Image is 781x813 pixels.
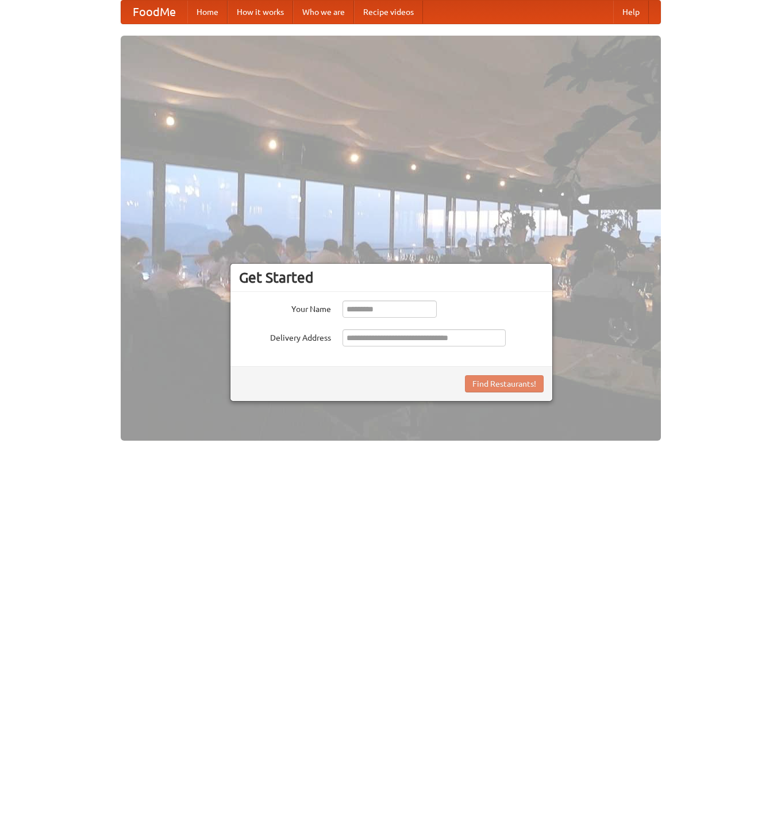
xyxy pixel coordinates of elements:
[613,1,649,24] a: Help
[121,1,187,24] a: FoodMe
[293,1,354,24] a: Who we are
[465,375,544,392] button: Find Restaurants!
[354,1,423,24] a: Recipe videos
[187,1,228,24] a: Home
[239,300,331,315] label: Your Name
[239,329,331,344] label: Delivery Address
[239,269,544,286] h3: Get Started
[228,1,293,24] a: How it works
